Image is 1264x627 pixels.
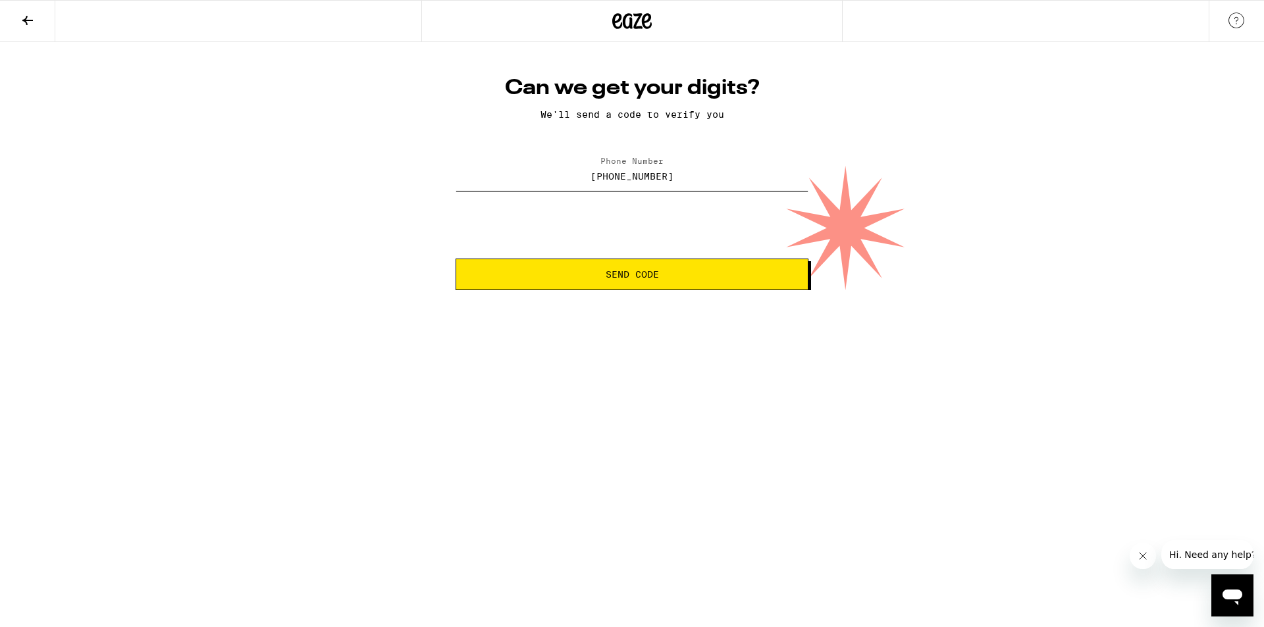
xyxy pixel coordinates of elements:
button: Send Code [456,259,808,290]
h1: Can we get your digits? [456,75,808,101]
iframe: Message from company [1161,540,1253,569]
p: We'll send a code to verify you [456,109,808,120]
input: Phone Number [456,161,808,191]
label: Phone Number [600,157,664,165]
span: Hi. Need any help? [8,9,95,20]
span: Send Code [606,270,659,279]
iframe: Button to launch messaging window [1211,574,1253,616]
iframe: Close message [1130,543,1156,569]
